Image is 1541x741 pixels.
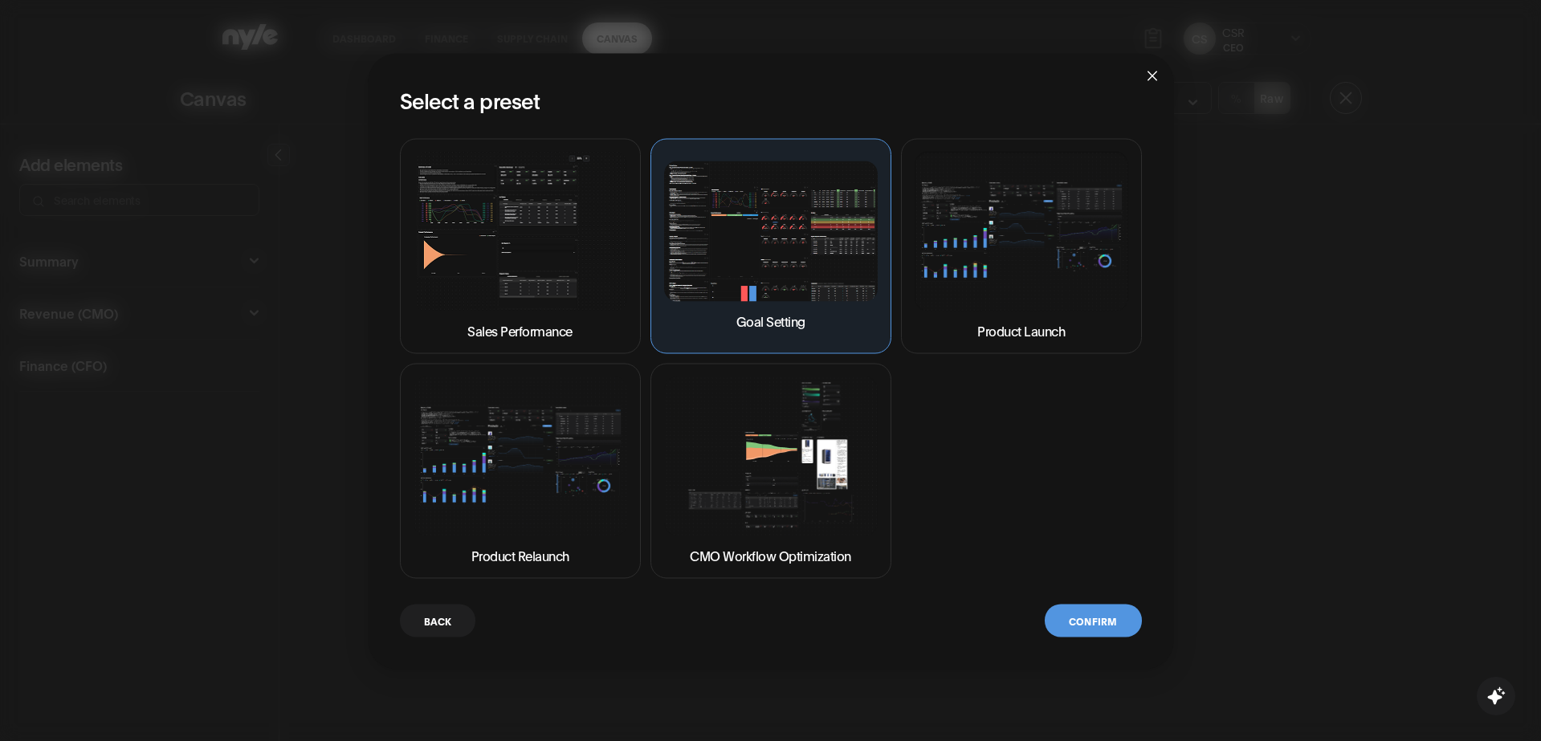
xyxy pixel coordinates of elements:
[400,138,641,353] button: Sales Performance
[1131,53,1174,96] button: Close
[414,151,627,311] img: Sales Performance
[901,138,1142,353] button: Product Launch
[977,321,1065,340] p: Product Launch
[471,546,569,565] p: Product Relaunch
[650,138,891,353] button: Goal Setting
[736,311,805,331] p: Goal Setting
[1045,604,1141,637] button: Confirm
[400,363,641,578] button: Product Relaunch
[467,321,573,340] p: Sales Performance
[664,161,878,301] img: Goal Setting
[400,604,476,637] button: Back
[690,545,851,564] p: CMO Workflow Optimization
[664,377,878,536] img: CMO Workflow Optimization
[915,151,1128,311] img: Product Launch
[1146,69,1159,82] span: close
[400,85,1142,112] h2: Select a preset
[650,363,891,578] button: CMO Workflow Optimization
[414,376,627,535] img: Product Relaunch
